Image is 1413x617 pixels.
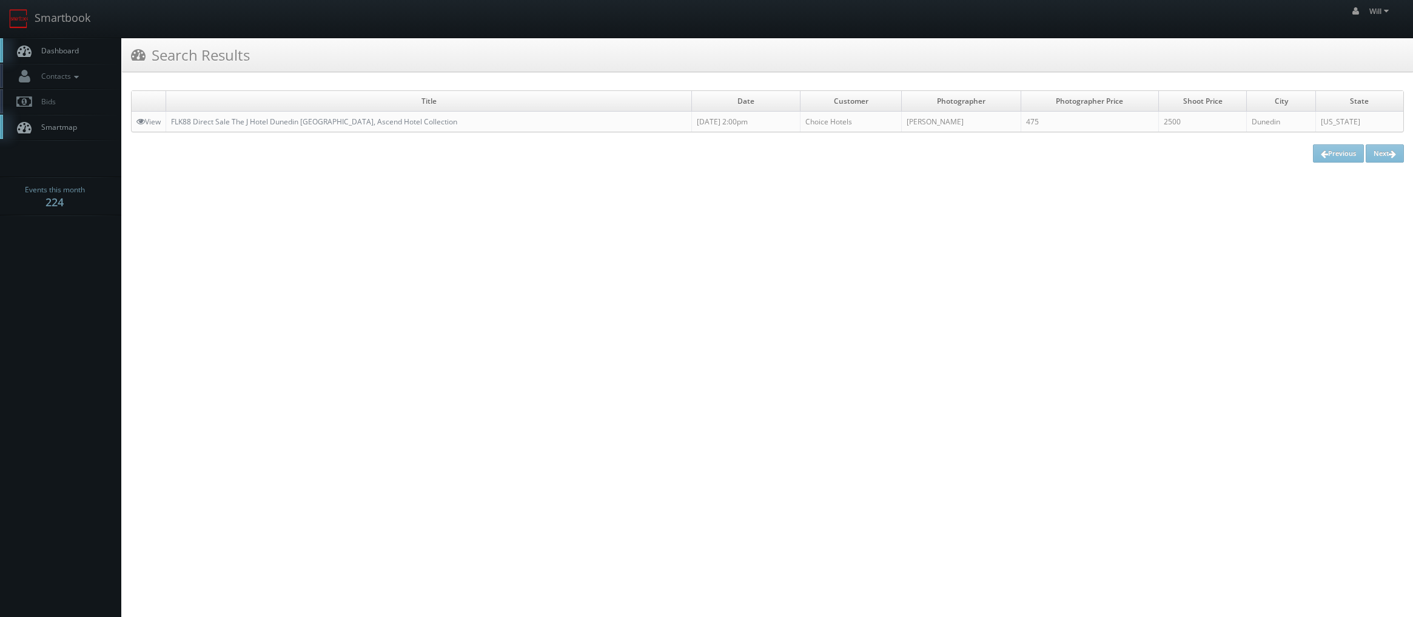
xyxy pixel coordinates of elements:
[131,44,250,66] h3: Search Results
[902,112,1021,132] td: [PERSON_NAME]
[1158,112,1246,132] td: 2500
[902,91,1021,112] td: Photographer
[171,116,457,127] a: FLK88 Direct Sale The J Hotel Dunedin [GEOGRAPHIC_DATA], Ascend Hotel Collection
[1315,91,1403,112] td: State
[25,184,85,196] span: Events this month
[800,112,902,132] td: Choice Hotels
[1021,91,1158,112] td: Photographer Price
[800,91,902,112] td: Customer
[692,91,800,112] td: Date
[1369,6,1392,16] span: Will
[1315,112,1403,132] td: [US_STATE]
[9,9,29,29] img: smartbook-logo.png
[1021,112,1158,132] td: 475
[166,91,692,112] td: Title
[45,195,64,209] strong: 224
[1158,91,1246,112] td: Shoot Price
[35,96,56,107] span: Bids
[35,122,77,132] span: Smartmap
[35,71,82,81] span: Contacts
[1247,91,1316,112] td: City
[692,112,800,132] td: [DATE] 2:00pm
[35,46,79,56] span: Dashboard
[136,116,161,127] a: View
[1247,112,1316,132] td: Dunedin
